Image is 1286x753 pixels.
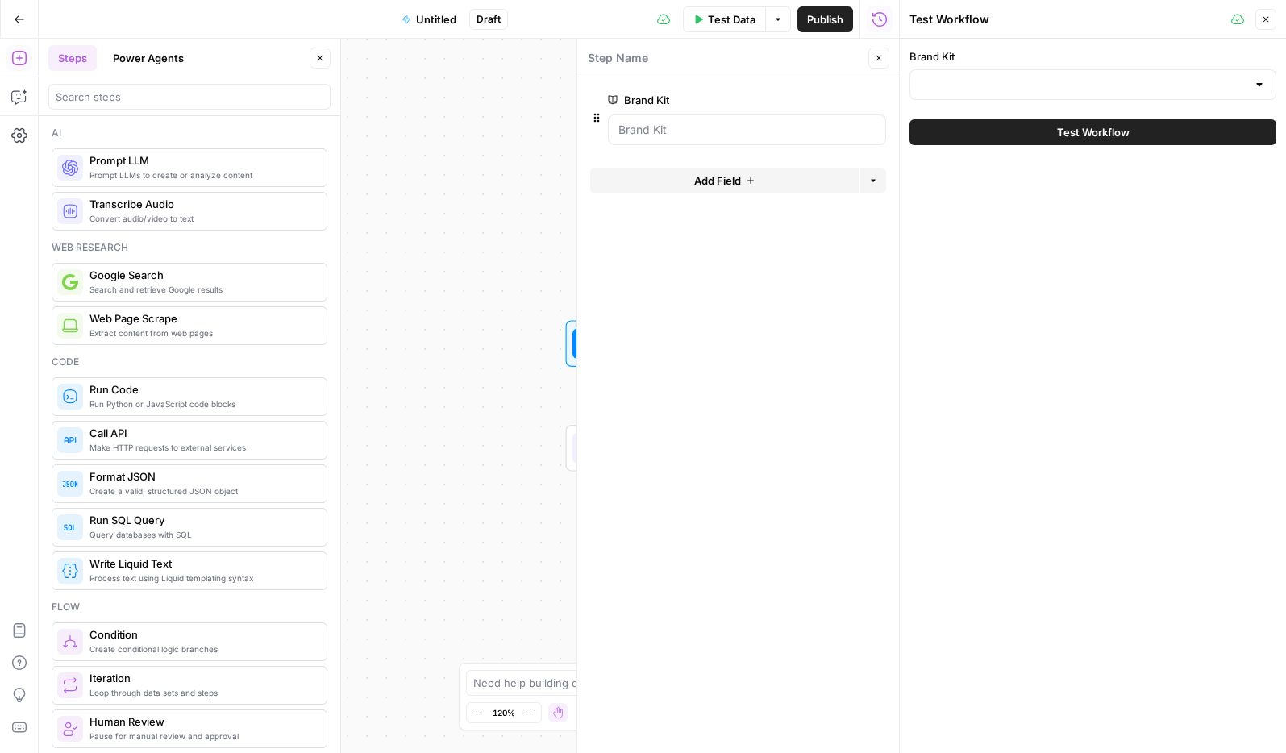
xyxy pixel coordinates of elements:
span: Run Python or JavaScript code blocks [89,397,314,410]
span: Draft [477,12,501,27]
span: Publish [807,11,843,27]
span: Human Review [89,713,314,730]
div: Ai [52,126,327,140]
span: Prompt LLMs to create or analyze content [89,168,314,181]
span: Query databases with SQL [89,528,314,541]
span: Test Data [708,11,755,27]
span: Transcribe Audio [89,196,314,212]
span: Prompt LLM [89,152,314,168]
button: Untitled [392,6,466,32]
span: Search and retrieve Google results [89,283,314,296]
span: Run Code [89,381,314,397]
span: Web Page Scrape [89,310,314,327]
input: Brand Kit [618,122,876,138]
span: Make HTTP requests to external services [89,441,314,454]
div: Web research [52,240,327,255]
span: Loop through data sets and steps [89,686,314,699]
span: Extract content from web pages [89,327,314,339]
span: Google Search [89,267,314,283]
span: Call API [89,425,314,441]
span: 120% [493,706,515,719]
div: WorkflowInput SettingsInputs [513,320,813,367]
div: Flow [52,600,327,614]
span: Pause for manual review and approval [89,730,314,743]
label: Brand Kit [608,92,795,108]
span: Untitled [416,11,456,27]
button: Steps [48,45,97,71]
input: Search steps [56,89,323,105]
span: Process text using Liquid templating syntax [89,572,314,585]
span: Iteration [89,670,314,686]
button: Add Field [590,168,859,193]
span: Format JSON [89,468,314,485]
span: Condition [89,626,314,643]
span: Run SQL Query [89,512,314,528]
span: Convert audio/video to text [89,212,314,225]
label: Brand Kit [909,48,1276,64]
span: Create a valid, structured JSON object [89,485,314,497]
button: Power Agents [103,45,194,71]
button: Publish [797,6,853,32]
span: Write Liquid Text [89,555,314,572]
div: Single OutputOutputEnd [513,425,813,472]
span: Create conditional logic branches [89,643,314,655]
span: Add Field [694,173,741,189]
div: Code [52,355,327,369]
button: Test Workflow [909,119,1276,145]
button: Test Data [683,6,765,32]
span: Test Workflow [1057,124,1130,140]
